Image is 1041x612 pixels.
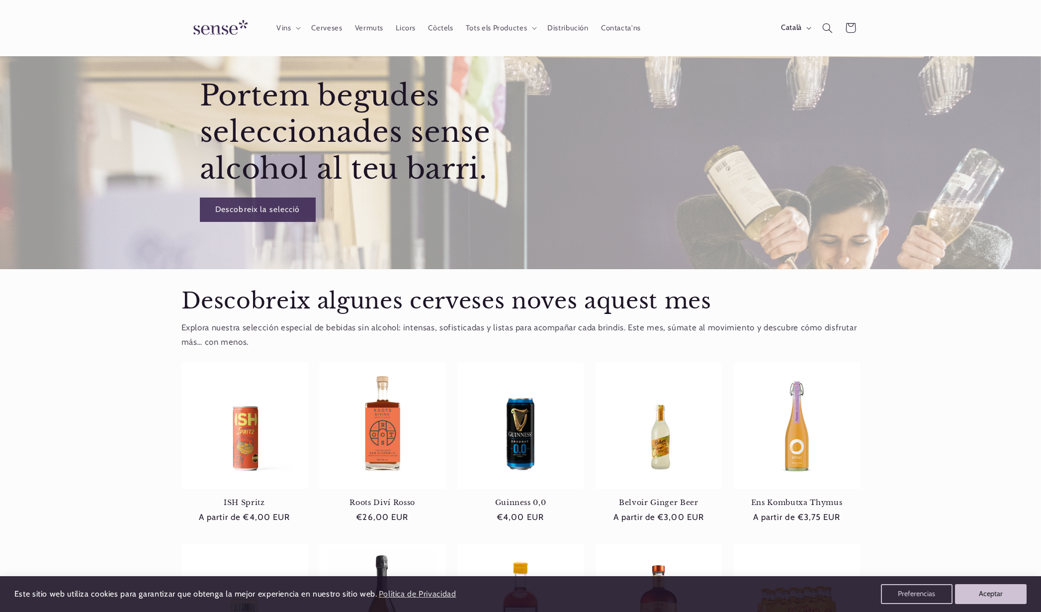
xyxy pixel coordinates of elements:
span: Català [781,23,802,34]
span: Licors [396,23,416,33]
a: Belvoir Ginger Beer [596,498,722,507]
img: Sense [181,14,256,42]
a: Còctels [422,17,460,39]
a: Cerveses [305,17,348,39]
span: Contacta'ns [601,23,641,33]
span: Còctels [428,23,453,33]
summary: Tots els Productes [459,17,541,39]
button: Preferencias [881,584,953,604]
a: Guinness 0,0 [457,498,584,507]
span: Distribución [547,23,589,33]
a: Distribución [541,17,595,39]
a: Vermuts [348,17,390,39]
summary: Cerca [816,16,839,39]
button: Català [775,18,816,38]
h2: Portem begudes seleccionades sense alcohol al teu barri. [199,77,518,187]
span: Tots els Productes [466,23,527,33]
span: Vins [276,23,291,33]
a: Sense [177,10,260,46]
p: Explora nuestra selección especial de bebidas sin alcohol: intensas, sofisticadas y listas para a... [181,320,860,350]
a: Licors [390,17,422,39]
a: Roots Diví Rosso [319,498,445,507]
span: Vermuts [355,23,383,33]
a: Contacta'ns [595,17,647,39]
span: Cerveses [311,23,342,33]
summary: Vins [270,17,305,39]
span: Este sitio web utiliza cookies para garantizar que obtenga la mejor experiencia en nuestro sitio ... [14,589,377,599]
a: ISH Spritz [181,498,308,507]
a: Política de Privacidad (opens in a new tab) [377,586,457,603]
a: Descobreix la selecció [199,198,315,222]
button: Aceptar [955,584,1027,604]
h2: Descobreix algunes cerveses noves aquest mes [181,287,860,315]
a: Ens Kombutxa Thymus [734,498,860,507]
